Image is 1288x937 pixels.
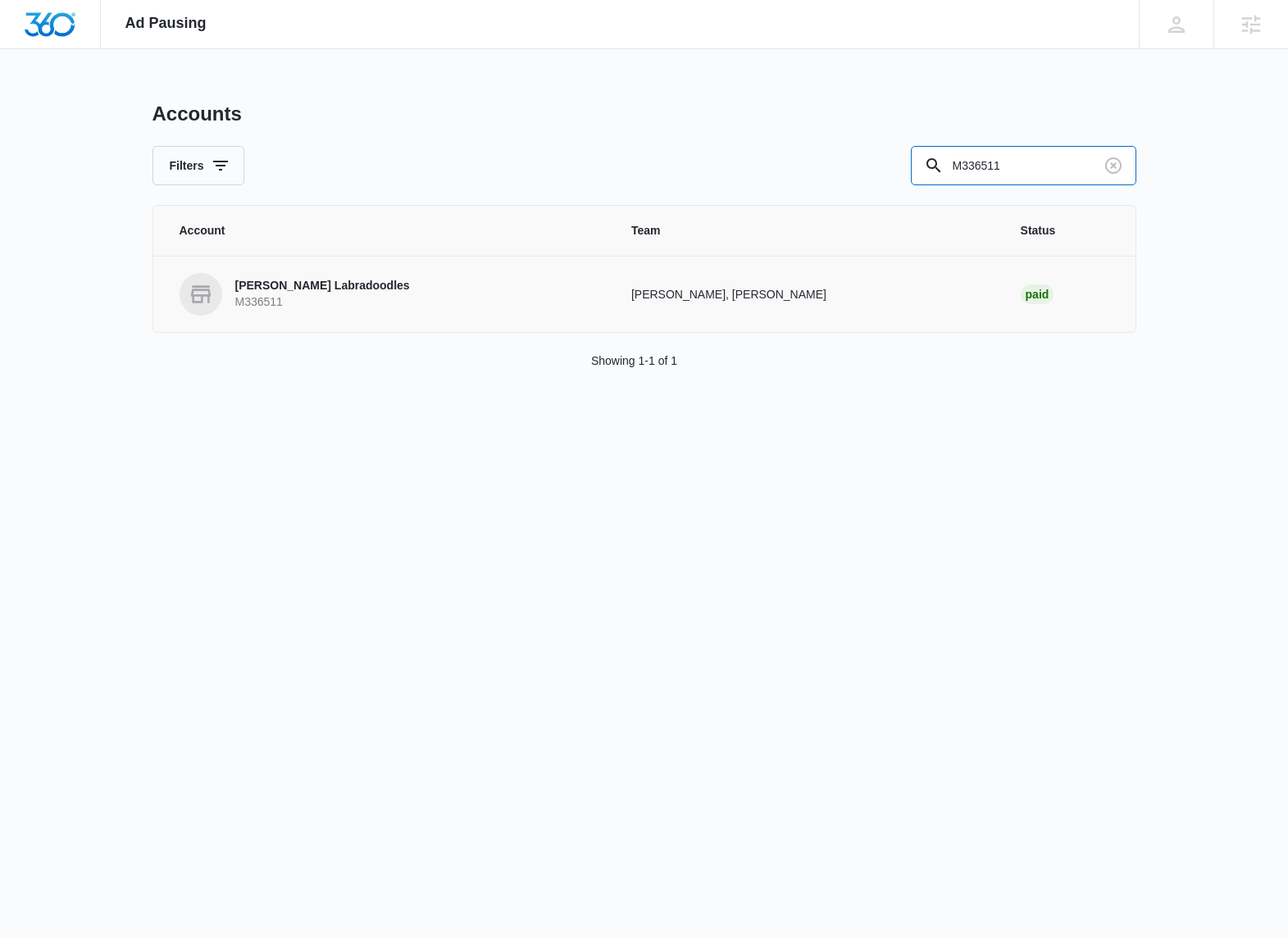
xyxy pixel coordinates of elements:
input: Search By Account Number [911,146,1136,185]
span: Ad Pausing [125,15,207,32]
p: M336511 [235,294,410,311]
span: Team [631,222,981,239]
div: Paid [1021,284,1054,304]
p: [PERSON_NAME] Labradoodles [235,278,410,294]
span: Account [180,222,592,239]
p: Showing 1-1 of 1 [591,353,677,370]
a: [PERSON_NAME] LabradoodlesM336511 [180,273,592,316]
button: Filters [152,146,244,185]
span: Status [1021,222,1109,239]
h1: Accounts [152,102,242,126]
button: Clear [1100,152,1126,179]
p: [PERSON_NAME], [PERSON_NAME] [631,286,981,303]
